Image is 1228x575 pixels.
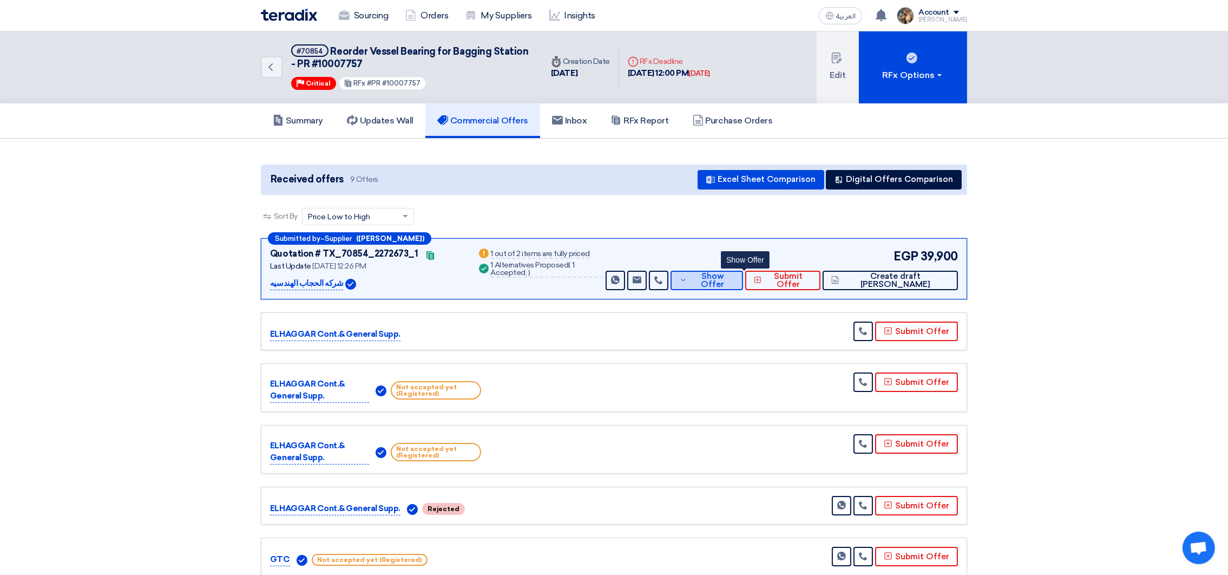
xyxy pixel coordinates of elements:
[569,260,571,270] span: (
[356,235,424,242] b: ([PERSON_NAME])
[541,4,604,28] a: Insights
[271,172,344,187] span: Received offers
[270,502,400,515] p: ELHAGGAR Cont.& General Supp.
[528,268,530,277] span: )
[918,8,949,17] div: Account
[859,31,967,103] button: RFx Options
[273,115,323,126] h5: Summary
[883,69,944,82] div: RFx Options
[491,250,590,259] div: 1 out of 2 items are fully priced
[540,103,599,138] a: Inbox
[610,115,668,126] h5: RFx Report
[275,235,320,242] span: Submitted by
[599,103,680,138] a: RFx Report
[274,211,298,222] span: Sort By
[425,103,540,138] a: Commercial Offers
[347,115,413,126] h5: Updates Wall
[407,504,418,515] img: Verified Account
[297,48,323,55] div: #70854
[261,9,317,21] img: Teradix logo
[491,262,604,278] div: 1 Alternatives Proposed
[397,4,457,28] a: Orders
[552,115,587,126] h5: Inbox
[698,170,824,190] button: Excel Sheet Comparison
[308,211,370,223] span: Price Low to High
[693,115,773,126] h5: Purchase Orders
[551,67,610,80] div: [DATE]
[270,262,311,271] span: Last Update
[312,554,428,566] span: Not accepted yet (Registered)
[291,44,529,71] h5: Reorder Vessel Bearing for Bagging Station - PR #10007757
[764,272,812,289] span: Submit Offer
[270,328,400,341] p: ELHAGGAR Cont.& General Supp.
[875,322,958,341] button: Submit Offer
[376,385,386,396] img: Verified Account
[551,56,610,67] div: Creation Date
[721,251,770,269] div: Show Offer
[628,56,710,67] div: RFx Deadline
[270,440,369,465] p: ELHAGGAR Cont.& General Supp.
[875,434,958,454] button: Submit Offer
[918,17,967,23] div: [PERSON_NAME]
[823,271,958,290] button: Create draft [PERSON_NAME]
[391,381,481,400] span: Not accepted yet (Registered)
[291,45,528,70] span: Reorder Vessel Bearing for Bagging Station - PR #10007757
[842,272,949,289] span: Create draft [PERSON_NAME]
[836,12,856,20] span: العربية
[270,247,418,260] div: Quotation # TX_70854_2272673_1
[921,247,958,265] span: 39,900
[457,4,540,28] a: My Suppliers
[875,373,958,392] button: Submit Offer
[689,68,710,79] div: [DATE]
[826,170,962,190] button: Digital Offers Comparison
[261,103,335,138] a: Summary
[312,262,366,271] span: [DATE] 12:26 PM
[437,115,528,126] h5: Commercial Offers
[376,447,386,458] img: Verified Account
[894,247,918,265] span: EGP
[422,503,465,515] span: Rejected
[335,103,425,138] a: Updates Wall
[367,79,421,87] span: #PR #10007757
[817,31,859,103] button: Edit
[491,260,575,277] span: 1 Accepted,
[306,80,331,87] span: Critical
[325,235,352,242] span: Supplier
[270,378,369,403] p: ELHAGGAR Cont.& General Supp.
[297,555,307,566] img: Verified Account
[819,7,862,24] button: العربية
[671,271,743,290] button: Show Offer
[330,4,397,28] a: Sourcing
[681,103,785,138] a: Purchase Orders
[628,67,710,80] div: [DATE] 12:00 PM
[268,232,431,245] div: –
[345,279,356,290] img: Verified Account
[1183,532,1215,564] a: Open chat
[745,271,820,290] button: Submit Offer
[270,277,343,290] p: شركه الحجاب الهندسيه
[270,553,290,566] p: GTC
[391,443,481,461] span: Not accepted yet (Registered)
[897,7,914,24] img: file_1710751448746.jpg
[690,272,734,289] span: Show Offer
[875,496,958,515] button: Submit Offer
[350,174,378,185] span: 9 Offers
[875,547,958,566] button: Submit Offer
[354,79,366,87] span: RFx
